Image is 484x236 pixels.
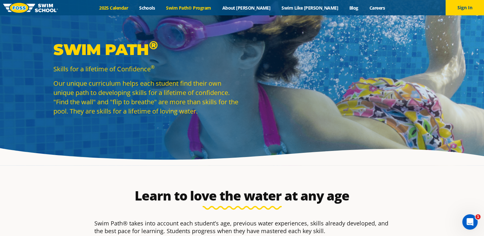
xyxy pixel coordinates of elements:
sup: ® [149,38,158,52]
sup: ® [151,64,155,70]
p: Swim Path [53,40,239,59]
img: FOSS Swim School Logo [3,3,58,13]
h2: Learn to love the water at any age [91,188,393,203]
a: About [PERSON_NAME] [217,5,276,11]
a: Swim Like [PERSON_NAME] [276,5,344,11]
a: Blog [344,5,364,11]
p: Swim Path® takes into account each student’s age, previous water experiences, skills already deve... [94,219,390,235]
a: 2025 Calendar [94,5,134,11]
iframe: Intercom live chat [462,214,478,230]
p: Our unique curriculum helps each student find their own unique path to developing skills for a li... [53,79,239,116]
span: 1 [475,214,480,219]
p: Skills for a lifetime of Confidence [53,64,239,74]
a: Swim Path® Program [161,5,217,11]
a: Careers [364,5,390,11]
a: Schools [134,5,161,11]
